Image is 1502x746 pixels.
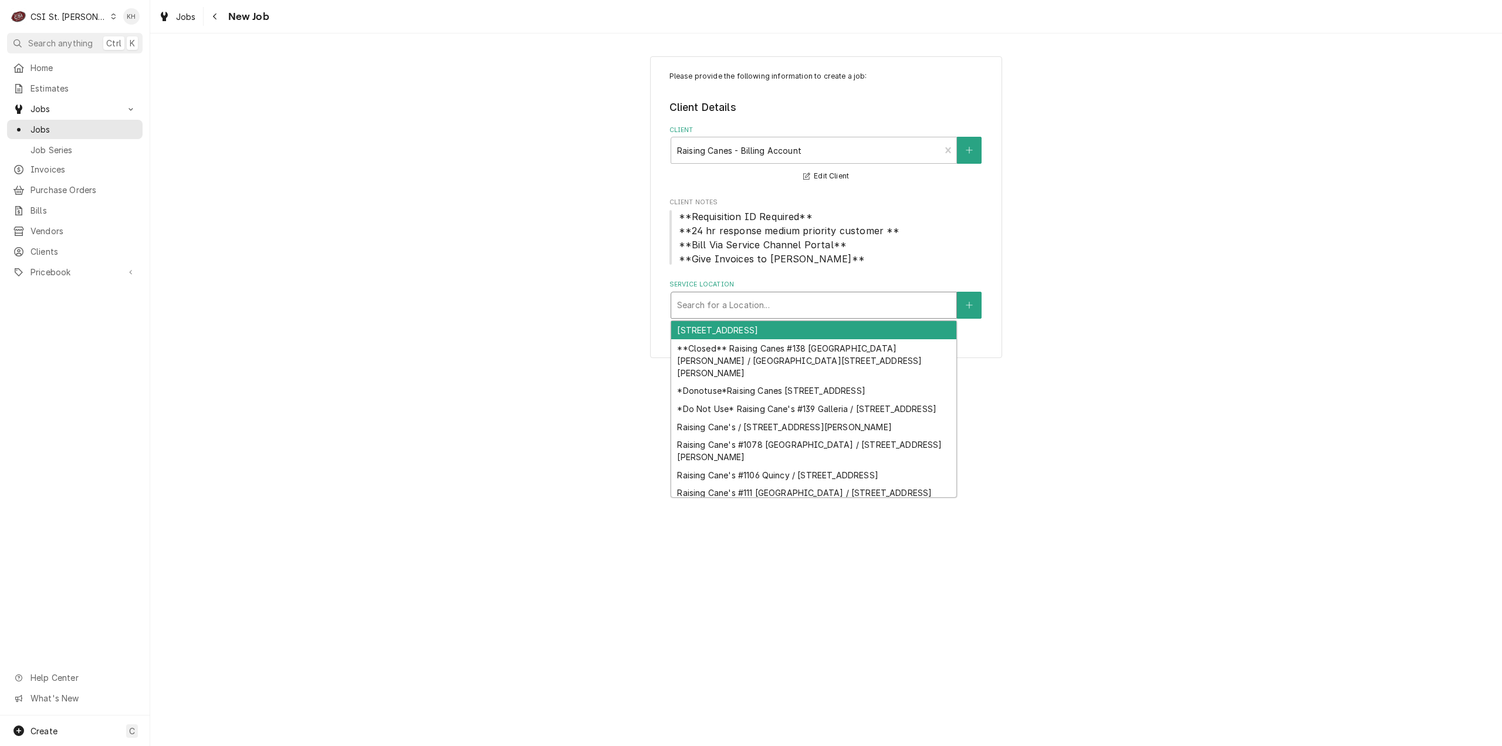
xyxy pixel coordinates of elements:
[123,8,140,25] div: KH
[7,58,143,77] a: Home
[7,79,143,98] a: Estimates
[31,103,119,115] span: Jobs
[31,726,57,736] span: Create
[669,280,983,289] label: Service Location
[11,8,27,25] div: CSI St. Louis's Avatar
[28,37,93,49] span: Search anything
[31,225,137,237] span: Vendors
[671,418,956,436] div: Raising Cane's / [STREET_ADDRESS][PERSON_NAME]
[7,668,143,687] a: Go to Help Center
[650,56,1002,359] div: Job Create/Update
[669,280,983,318] div: Service Location
[154,7,201,26] a: Jobs
[31,62,137,74] span: Home
[7,120,143,139] a: Jobs
[966,301,973,309] svg: Create New Location
[7,221,143,241] a: Vendors
[31,671,136,684] span: Help Center
[671,436,956,466] div: Raising Cane's #1078 [GEOGRAPHIC_DATA] / [STREET_ADDRESS][PERSON_NAME]
[801,169,851,184] button: Edit Client
[129,725,135,737] span: C
[957,292,982,319] button: Create New Location
[957,137,982,164] button: Create New Client
[31,692,136,704] span: What's New
[7,242,143,261] a: Clients
[31,245,137,258] span: Clients
[7,688,143,708] a: Go to What's New
[679,211,900,265] span: **Requisition ID Required** **24 hr response medium priority customer ** **Bill Via Service Chann...
[7,99,143,119] a: Go to Jobs
[669,71,983,319] div: Job Create/Update Form
[7,180,143,200] a: Purchase Orders
[31,204,137,217] span: Bills
[669,126,983,184] div: Client
[671,484,956,502] div: Raising Cane's #111 [GEOGRAPHIC_DATA] / [STREET_ADDRESS]
[669,71,983,82] p: Please provide the following information to create a job:
[31,11,107,23] div: CSI St. [PERSON_NAME]
[7,262,143,282] a: Go to Pricebook
[130,37,135,49] span: K
[669,198,983,207] span: Client Notes
[671,382,956,400] div: *Donotuse*Raising Canes [STREET_ADDRESS]
[11,8,27,25] div: C
[669,100,983,115] legend: Client Details
[7,33,143,53] button: Search anythingCtrlK
[671,400,956,418] div: *Do Not Use* Raising Cane's #139 Galleria / [STREET_ADDRESS]
[966,146,973,154] svg: Create New Client
[225,9,269,25] span: New Job
[7,140,143,160] a: Job Series
[671,339,956,382] div: **Closed** Raising Canes #138 [GEOGRAPHIC_DATA][PERSON_NAME] / [GEOGRAPHIC_DATA][STREET_ADDRESS][...
[31,123,137,136] span: Jobs
[7,201,143,220] a: Bills
[31,163,137,175] span: Invoices
[31,184,137,196] span: Purchase Orders
[671,466,956,484] div: Raising Cane's #1106 Quincy / [STREET_ADDRESS]
[31,82,137,94] span: Estimates
[669,126,983,135] label: Client
[671,321,956,339] div: [STREET_ADDRESS]
[31,266,119,278] span: Pricebook
[106,37,121,49] span: Ctrl
[669,210,983,266] span: Client Notes
[31,144,137,156] span: Job Series
[206,7,225,26] button: Navigate back
[123,8,140,25] div: Kelsey Hetlage's Avatar
[176,11,196,23] span: Jobs
[7,160,143,179] a: Invoices
[669,198,983,265] div: Client Notes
